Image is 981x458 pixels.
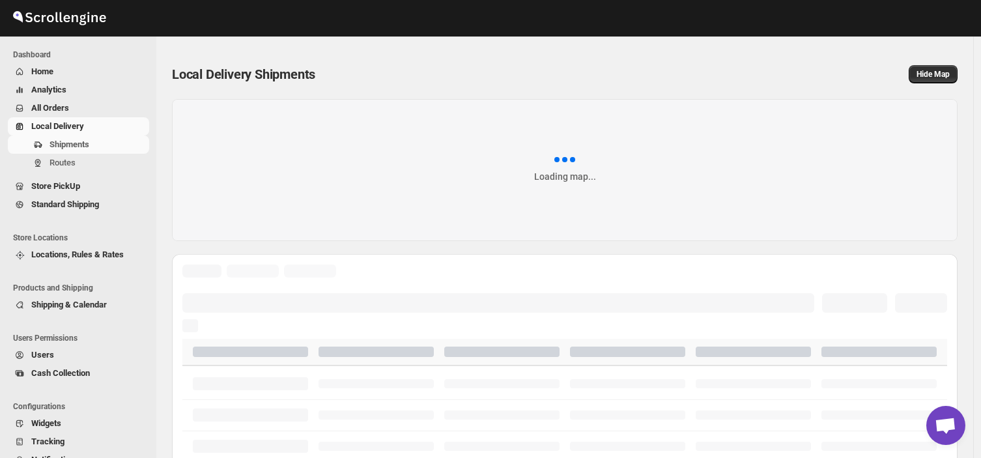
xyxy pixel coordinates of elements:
[31,368,90,378] span: Cash Collection
[13,283,150,293] span: Products and Shipping
[172,66,315,82] span: Local Delivery Shipments
[31,300,107,309] span: Shipping & Calendar
[31,181,80,191] span: Store PickUp
[31,85,66,94] span: Analytics
[13,50,150,60] span: Dashboard
[8,154,149,172] button: Routes
[13,233,150,243] span: Store Locations
[8,81,149,99] button: Analytics
[909,65,958,83] button: Map action label
[50,139,89,149] span: Shipments
[8,136,149,154] button: Shipments
[8,296,149,314] button: Shipping & Calendar
[8,414,149,433] button: Widgets
[8,63,149,81] button: Home
[31,199,99,209] span: Standard Shipping
[31,250,124,259] span: Locations, Rules & Rates
[926,406,965,445] a: Open chat
[31,66,53,76] span: Home
[31,350,54,360] span: Users
[534,170,596,183] div: Loading map...
[31,103,69,113] span: All Orders
[50,158,76,167] span: Routes
[8,346,149,364] button: Users
[31,121,84,131] span: Local Delivery
[31,418,61,428] span: Widgets
[31,437,64,446] span: Tracking
[8,433,149,451] button: Tracking
[8,364,149,382] button: Cash Collection
[917,69,950,79] span: Hide Map
[8,99,149,117] button: All Orders
[8,246,149,264] button: Locations, Rules & Rates
[13,401,150,412] span: Configurations
[13,333,150,343] span: Users Permissions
